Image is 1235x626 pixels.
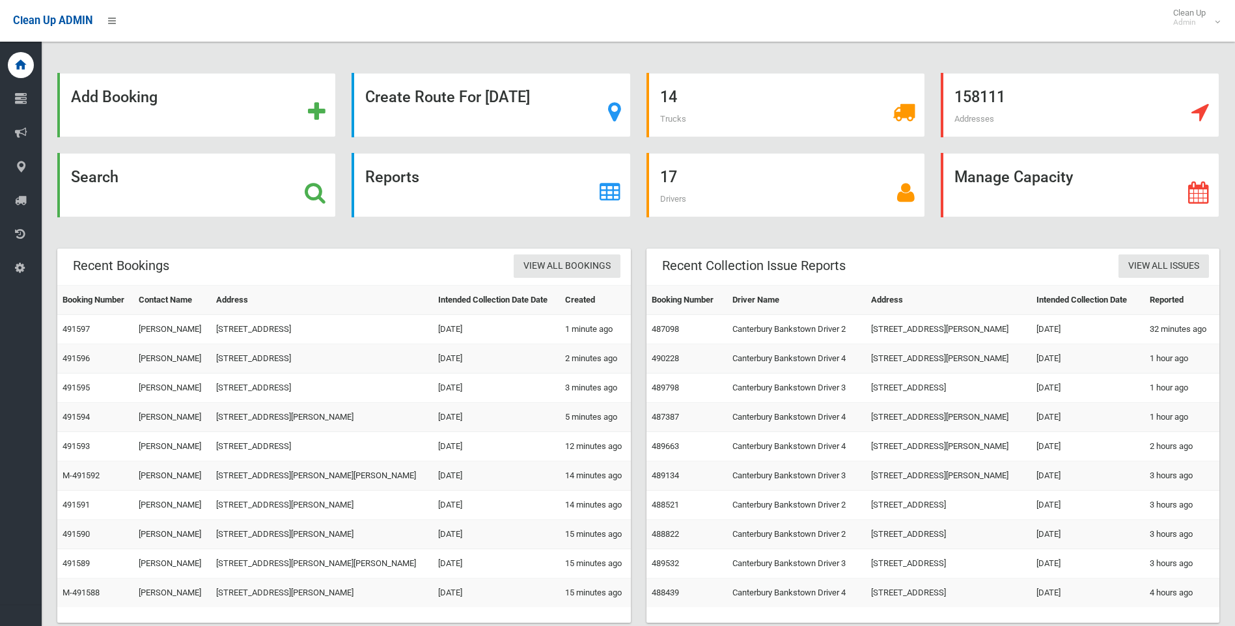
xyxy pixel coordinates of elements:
td: [PERSON_NAME] [133,520,210,549]
td: [STREET_ADDRESS][PERSON_NAME] [211,578,433,608]
td: 15 minutes ago [560,520,631,549]
td: [STREET_ADDRESS] [211,432,433,461]
td: [DATE] [1031,461,1145,491]
strong: Search [71,168,118,186]
a: 489532 [652,558,679,568]
td: [STREET_ADDRESS][PERSON_NAME][PERSON_NAME] [211,549,433,578]
td: 1 minute ago [560,315,631,344]
a: 158111 Addresses [941,73,1219,137]
td: [STREET_ADDRESS][PERSON_NAME] [211,491,433,520]
td: [STREET_ADDRESS] [866,374,1031,403]
a: 491595 [62,383,90,392]
td: [PERSON_NAME] [133,578,210,608]
td: 15 minutes ago [560,549,631,578]
strong: 158111 [954,88,1005,106]
td: [STREET_ADDRESS] [866,520,1031,549]
a: M-491592 [62,470,100,480]
span: Trucks [660,114,686,124]
td: [STREET_ADDRESS][PERSON_NAME] [211,403,433,432]
td: 32 minutes ago [1145,315,1219,344]
td: [DATE] [1031,403,1145,432]
header: Recent Collection Issue Reports [646,253,861,279]
td: [DATE] [433,315,559,344]
td: [PERSON_NAME] [133,374,210,403]
th: Created [560,286,631,315]
td: [DATE] [1031,578,1145,608]
a: Add Booking [57,73,336,137]
a: 491596 [62,353,90,363]
td: [STREET_ADDRESS][PERSON_NAME] [866,315,1031,344]
a: 488439 [652,588,679,597]
td: [STREET_ADDRESS][PERSON_NAME] [211,520,433,549]
td: 4 hours ago [1145,578,1219,608]
td: [DATE] [433,374,559,403]
td: [DATE] [433,403,559,432]
a: Search [57,153,336,217]
td: [STREET_ADDRESS] [866,491,1031,520]
strong: Reports [365,168,419,186]
td: Canterbury Bankstown Driver 4 [727,432,866,461]
th: Address [866,286,1031,315]
td: [DATE] [1031,315,1145,344]
td: [DATE] [1031,520,1145,549]
td: [STREET_ADDRESS] [211,344,433,374]
a: 17 Drivers [646,153,925,217]
a: Create Route For [DATE] [352,73,630,137]
a: 14 Trucks [646,73,925,137]
td: 14 minutes ago [560,461,631,491]
strong: Manage Capacity [954,168,1073,186]
a: M-491588 [62,588,100,597]
a: 491597 [62,324,90,334]
td: 2 minutes ago [560,344,631,374]
td: 14 minutes ago [560,491,631,520]
span: Clean Up ADMIN [13,14,92,27]
th: Address [211,286,433,315]
td: [STREET_ADDRESS][PERSON_NAME] [866,461,1031,491]
td: Canterbury Bankstown Driver 2 [727,520,866,549]
td: [DATE] [433,491,559,520]
td: [DATE] [1031,432,1145,461]
th: Intended Collection Date [1031,286,1145,315]
a: 489798 [652,383,679,392]
td: 2 hours ago [1145,432,1219,461]
th: Contact Name [133,286,210,315]
td: [DATE] [433,461,559,491]
a: Reports [352,153,630,217]
td: Canterbury Bankstown Driver 2 [727,315,866,344]
td: Canterbury Bankstown Driver 4 [727,578,866,608]
td: Canterbury Bankstown Driver 3 [727,549,866,578]
span: Addresses [954,114,994,124]
td: [PERSON_NAME] [133,344,210,374]
td: [PERSON_NAME] [133,461,210,491]
strong: 14 [660,88,677,106]
a: 487098 [652,324,679,334]
td: [DATE] [433,520,559,549]
td: 3 hours ago [1145,549,1219,578]
td: 1 hour ago [1145,344,1219,374]
a: 488521 [652,500,679,510]
td: 3 hours ago [1145,461,1219,491]
span: Clean Up [1167,8,1219,27]
a: 491593 [62,441,90,451]
td: Canterbury Bankstown Driver 4 [727,344,866,374]
small: Admin [1173,18,1206,27]
td: [DATE] [433,344,559,374]
td: [STREET_ADDRESS][PERSON_NAME] [866,403,1031,432]
td: [PERSON_NAME] [133,403,210,432]
td: Canterbury Bankstown Driver 2 [727,491,866,520]
td: 12 minutes ago [560,432,631,461]
td: [PERSON_NAME] [133,315,210,344]
td: [DATE] [433,432,559,461]
a: 491594 [62,412,90,422]
td: [DATE] [1031,374,1145,403]
td: [PERSON_NAME] [133,549,210,578]
td: [DATE] [1031,549,1145,578]
strong: Add Booking [71,88,158,106]
a: View All Bookings [514,254,620,279]
td: [STREET_ADDRESS] [866,578,1031,608]
td: [STREET_ADDRESS][PERSON_NAME] [866,344,1031,374]
th: Intended Collection Date Date [433,286,559,315]
td: Canterbury Bankstown Driver 4 [727,403,866,432]
a: 487387 [652,412,679,422]
a: 489134 [652,470,679,480]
